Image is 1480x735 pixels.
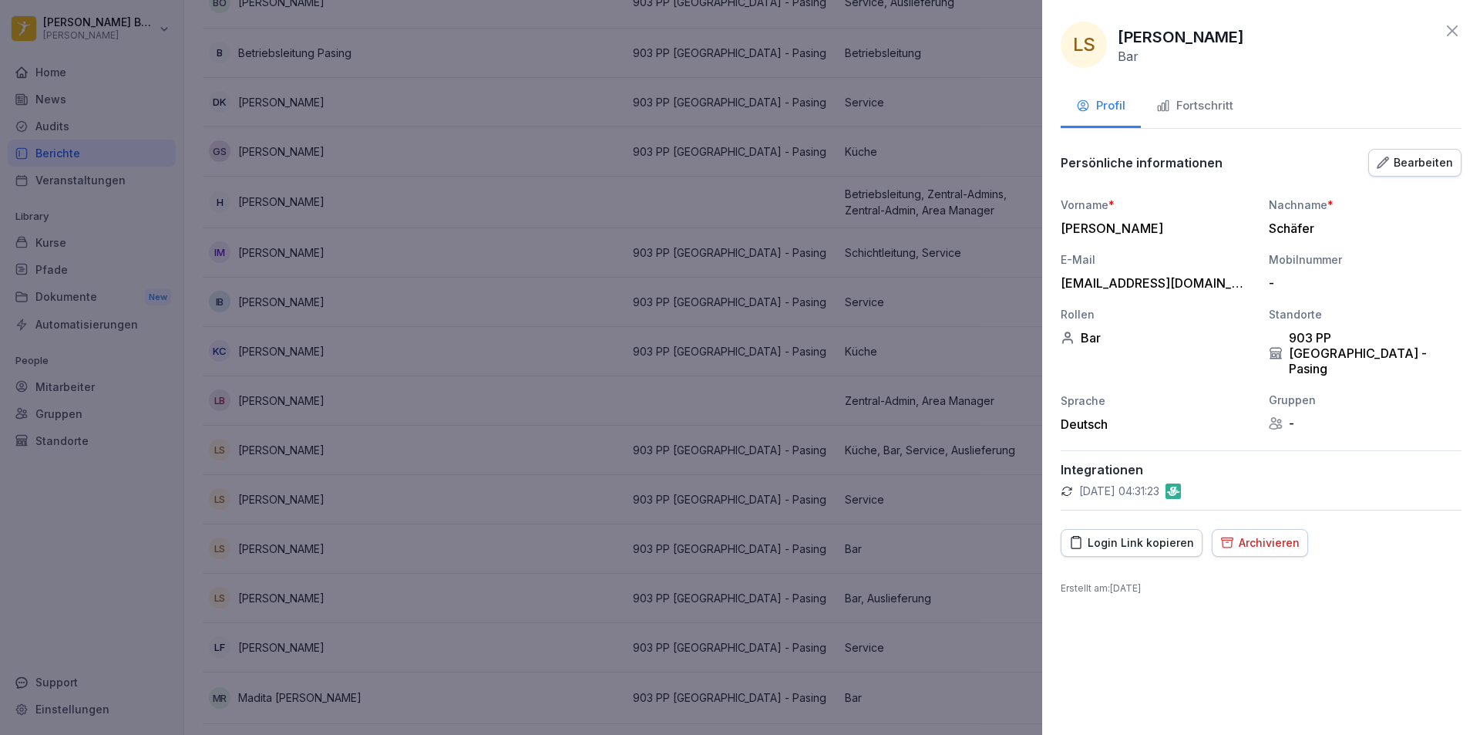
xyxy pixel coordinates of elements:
[1118,25,1244,49] p: [PERSON_NAME]
[1061,529,1202,557] button: Login Link kopieren
[1061,582,1461,595] p: Erstellt am : [DATE]
[1061,330,1253,346] div: Bar
[1269,251,1461,268] div: Mobilnummer
[1269,306,1461,322] div: Standorte
[1076,97,1125,115] div: Profil
[1061,197,1253,213] div: Vorname
[1269,416,1461,431] div: -
[1061,221,1246,236] div: [PERSON_NAME]
[1061,251,1253,268] div: E-Mail
[1212,529,1308,557] button: Archivieren
[1269,330,1461,376] div: 903 PP [GEOGRAPHIC_DATA] - Pasing
[1377,154,1453,171] div: Bearbeiten
[1269,221,1454,236] div: Schäfer
[1220,534,1300,551] div: Archivieren
[1141,86,1249,128] button: Fortschritt
[1079,484,1159,499] p: [DATE] 04:31:23
[1061,86,1141,128] button: Profil
[1368,149,1461,177] button: Bearbeiten
[1061,416,1253,432] div: Deutsch
[1061,462,1461,477] p: Integrationen
[1269,197,1461,213] div: Nachname
[1061,22,1107,68] div: LS
[1061,155,1223,170] p: Persönliche informationen
[1269,275,1454,291] div: -
[1061,393,1253,409] div: Sprache
[1156,97,1233,115] div: Fortschritt
[1069,534,1194,551] div: Login Link kopieren
[1269,392,1461,408] div: Gruppen
[1165,484,1181,499] img: gastromatic.png
[1118,49,1139,64] p: Bar
[1061,275,1246,291] div: [EMAIL_ADDRESS][DOMAIN_NAME]
[1061,306,1253,322] div: Rollen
